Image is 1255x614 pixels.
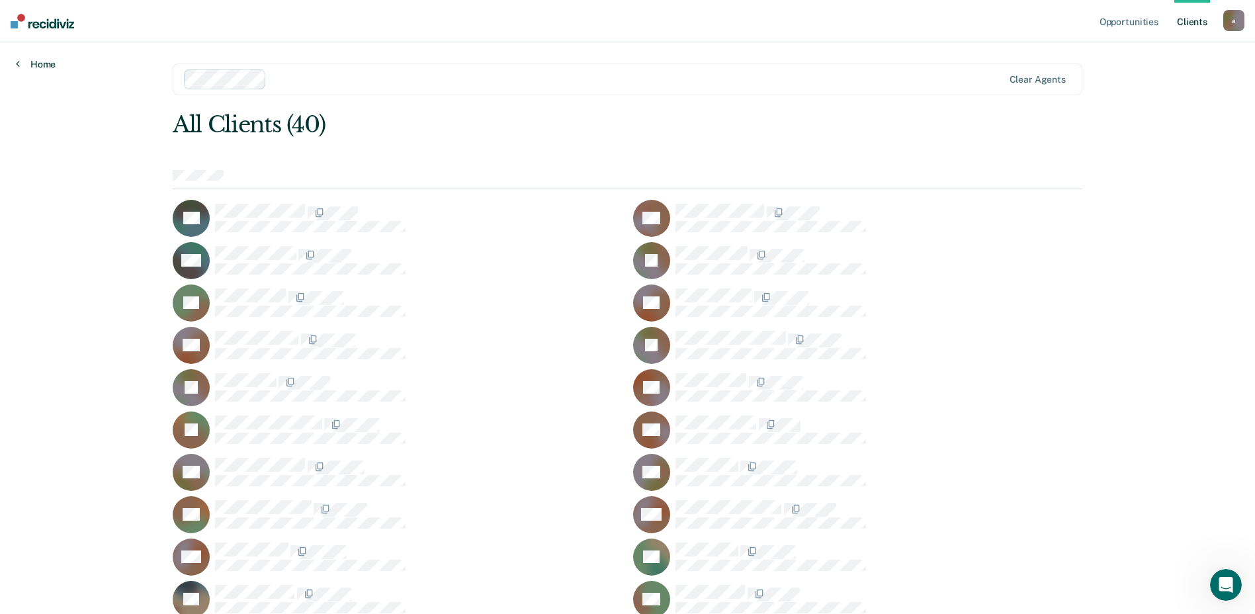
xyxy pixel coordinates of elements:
[173,111,900,138] div: All Clients (40)
[1210,569,1242,601] iframe: Intercom live chat
[16,58,56,70] a: Home
[1010,74,1066,85] div: Clear agents
[1223,10,1244,31] button: a
[11,14,74,28] img: Recidiviz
